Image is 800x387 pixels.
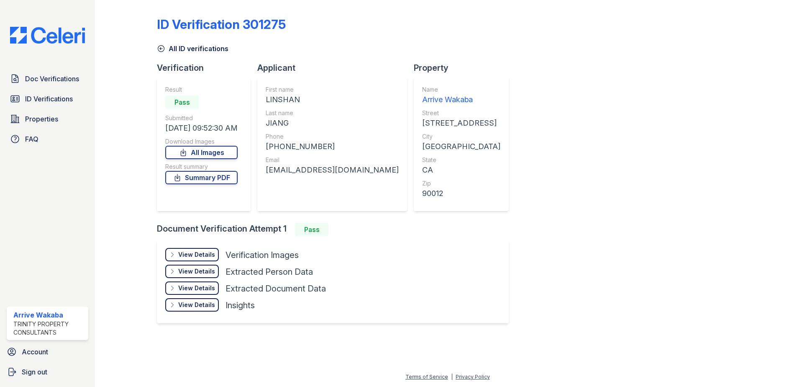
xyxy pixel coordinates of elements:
div: Result summary [165,163,238,171]
a: ID Verifications [7,90,88,107]
a: Account [3,343,92,360]
div: Result [165,85,238,94]
div: 90012 [422,188,500,199]
div: Trinity Property Consultants [13,320,85,337]
div: City [422,132,500,141]
a: Terms of Service [405,374,448,380]
div: [DATE] 09:52:30 AM [165,122,238,134]
div: Verification [157,62,257,74]
a: Doc Verifications [7,70,88,87]
div: Submitted [165,114,238,122]
div: Download Images [165,137,238,146]
div: [GEOGRAPHIC_DATA] [422,141,500,152]
div: Last name [266,109,399,117]
div: View Details [178,301,215,309]
a: Properties [7,111,88,127]
div: Applicant [257,62,414,74]
span: Properties [25,114,58,124]
div: JIANG [266,117,399,129]
a: All Images [165,146,238,159]
div: Phone [266,132,399,141]
div: Document Verification Attempt 1 [157,223,515,236]
a: Sign out [3,364,92,380]
div: View Details [178,267,215,276]
span: FAQ [25,134,38,144]
div: Email [266,156,399,164]
div: Extracted Document Data [226,283,326,294]
div: Insights [226,299,255,311]
img: CE_Logo_Blue-a8612792a0a2168367f1c8372b55b34899dd931a85d93a1a3d3e32e68fde9ad4.png [3,27,92,44]
div: Zip [422,179,500,188]
div: Arrive Wakaba [13,310,85,320]
div: [PHONE_NUMBER] [266,141,399,152]
div: [STREET_ADDRESS] [422,117,500,129]
div: Property [414,62,515,74]
div: | [451,374,453,380]
div: ID Verification 301275 [157,17,286,32]
span: Sign out [22,367,47,377]
a: Summary PDF [165,171,238,184]
div: Pass [295,223,328,236]
div: Street [422,109,500,117]
div: First name [266,85,399,94]
a: Name Arrive Wakaba [422,85,500,106]
a: FAQ [7,131,88,147]
span: Doc Verifications [25,74,79,84]
div: Arrive Wakaba [422,94,500,106]
span: Account [22,347,48,357]
a: Privacy Policy [456,374,490,380]
div: Extracted Person Data [226,266,313,278]
div: Name [422,85,500,94]
div: State [422,156,500,164]
div: Pass [165,95,199,109]
div: CA [422,164,500,176]
span: ID Verifications [25,94,73,104]
div: View Details [178,284,215,292]
a: All ID verifications [157,44,228,54]
div: LINSHAN [266,94,399,106]
div: [EMAIL_ADDRESS][DOMAIN_NAME] [266,164,399,176]
div: Verification Images [226,249,299,261]
div: View Details [178,250,215,259]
